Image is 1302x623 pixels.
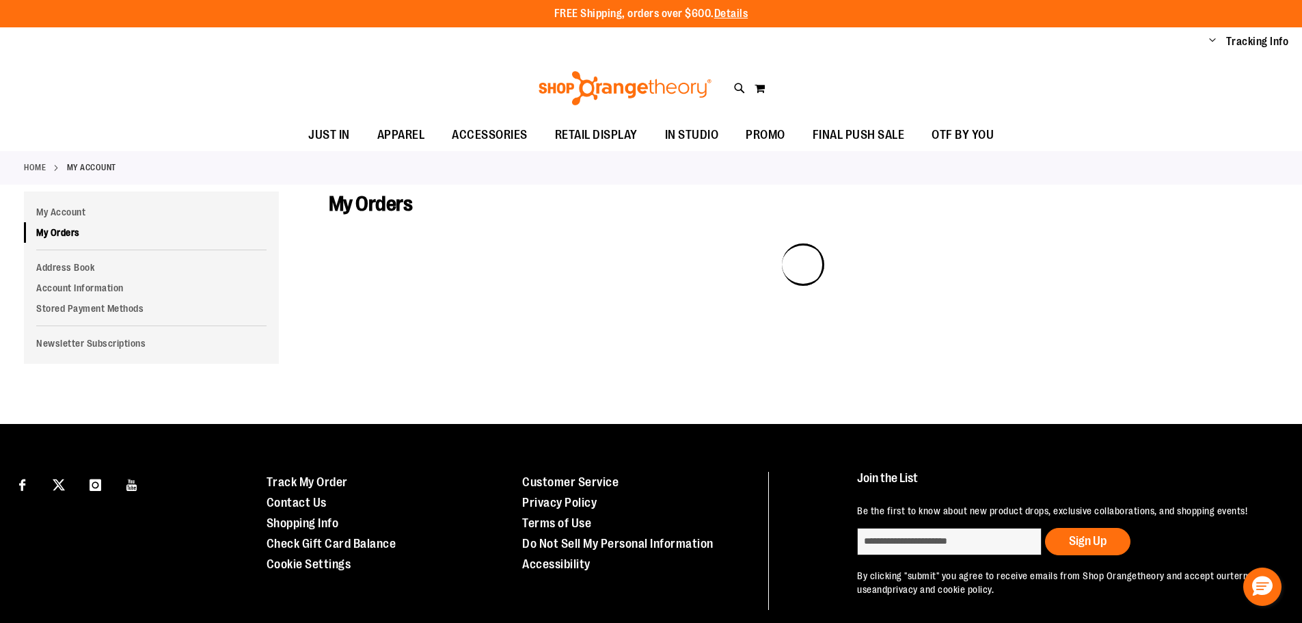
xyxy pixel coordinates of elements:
[857,569,1271,596] p: By clicking "submit" you agree to receive emails from Shop Orangetheory and accept our and
[24,202,279,222] a: My Account
[267,537,396,551] a: Check Gift Card Balance
[364,120,439,151] a: APPAREL
[438,120,541,151] a: ACCESSORIES
[555,120,638,150] span: RETAIL DISPLAY
[1226,34,1289,49] a: Tracking Info
[799,120,919,151] a: FINAL PUSH SALE
[522,496,597,509] a: Privacy Policy
[267,475,348,489] a: Track My Order
[665,120,719,150] span: IN STUDIO
[857,472,1271,497] h4: Join the List
[120,472,144,496] a: Visit our Youtube page
[24,333,279,354] a: Newsletter Subscriptions
[24,257,279,278] a: Address Book
[537,71,714,105] img: Shop Orangetheory
[24,298,279,319] a: Stored Payment Methods
[83,472,107,496] a: Visit our Instagram page
[857,504,1271,518] p: Be the first to know about new product drops, exclusive collaborations, and shopping events!
[857,528,1042,555] input: enter email
[329,192,413,215] span: My Orders
[47,472,71,496] a: Visit our X page
[377,120,425,150] span: APPAREL
[10,472,34,496] a: Visit our Facebook page
[732,120,799,151] a: PROMO
[554,6,748,22] p: FREE Shipping, orders over $600.
[24,278,279,298] a: Account Information
[746,120,785,150] span: PROMO
[1069,534,1107,548] span: Sign Up
[813,120,905,150] span: FINAL PUSH SALE
[67,161,116,174] strong: My Account
[651,120,733,151] a: IN STUDIO
[267,496,327,509] a: Contact Us
[1243,568,1281,606] button: Hello, have a question? Let’s chat.
[267,557,351,571] a: Cookie Settings
[522,557,591,571] a: Accessibility
[714,8,748,20] a: Details
[857,570,1266,595] a: terms of use
[295,120,364,151] a: JUST IN
[887,584,994,595] a: privacy and cookie policy.
[53,479,65,491] img: Twitter
[452,120,528,150] span: ACCESSORIES
[522,537,714,551] a: Do Not Sell My Personal Information
[267,516,339,530] a: Shopping Info
[24,222,279,243] a: My Orders
[918,120,1007,151] a: OTF BY YOU
[308,120,350,150] span: JUST IN
[24,161,46,174] a: Home
[1045,528,1130,555] button: Sign Up
[932,120,994,150] span: OTF BY YOU
[522,475,619,489] a: Customer Service
[541,120,651,151] a: RETAIL DISPLAY
[1209,35,1216,49] button: Account menu
[522,516,591,530] a: Terms of Use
